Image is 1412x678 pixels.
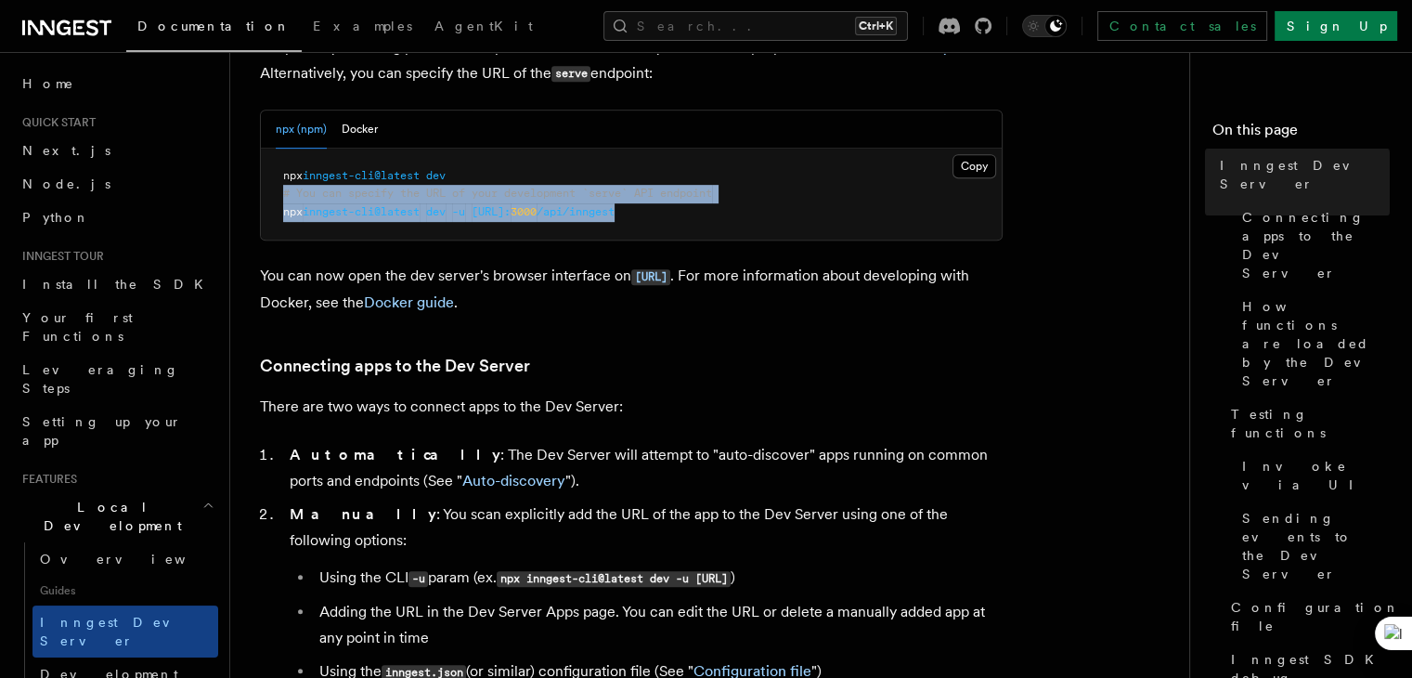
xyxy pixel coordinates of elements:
button: Search...Ctrl+K [603,11,908,41]
a: Examples [302,6,423,50]
strong: Manually [290,505,436,523]
code: npx inngest-cli@latest dev -u [URL] [497,571,731,587]
code: -u [408,571,428,587]
a: Inngest Dev Server [32,606,218,658]
span: Local Development [15,498,202,535]
span: # You can specify the URL of your development `serve` API endpoint [283,187,712,200]
span: Documentation [137,19,291,33]
a: Setting up your app [15,405,218,457]
a: Auto-discovery [848,38,951,56]
a: Node.js [15,167,218,201]
a: Inngest Dev Server [1212,149,1390,201]
span: Setting up your app [22,414,182,448]
span: Node.js [22,176,110,191]
span: Configuration file [1231,598,1400,635]
a: AgentKit [423,6,544,50]
li: Adding the URL in the Dev Server Apps page. You can edit the URL or delete a manually added app a... [314,599,1003,651]
a: Python [15,201,218,234]
a: Leveraging Steps [15,353,218,405]
a: Connecting apps to the Dev Server [260,353,530,379]
span: /api/inngest [537,205,615,218]
a: Documentation [126,6,302,52]
button: Copy [952,154,996,178]
span: Quick start [15,115,96,130]
a: Configuration file [1224,591,1390,643]
span: inngest-cli@latest [303,169,420,182]
span: Leveraging Steps [22,362,179,396]
a: Install the SDK [15,267,218,301]
a: Your first Functions [15,301,218,353]
a: Next.js [15,134,218,167]
span: Connecting apps to the Dev Server [1242,208,1390,282]
a: Docker guide [364,293,454,311]
span: inngest-cli@latest [303,205,420,218]
p: There are two ways to connect apps to the Dev Server: [260,394,1003,420]
kbd: Ctrl+K [855,17,897,35]
span: Python [22,210,90,225]
span: Install the SDK [22,277,214,292]
code: [URL] [631,269,670,285]
a: [URL] [631,267,670,284]
span: How functions are loaded by the Dev Server [1242,297,1390,390]
span: Guides [32,576,218,606]
span: Inngest tour [15,249,104,264]
span: Invoke via UI [1242,457,1390,494]
a: Invoke via UI [1235,450,1390,502]
a: How functions are loaded by the Dev Server [1235,290,1390,398]
span: Home [22,74,74,93]
span: Your first Functions [22,310,133,344]
strong: Automatically [290,446,500,463]
a: Home [15,67,218,100]
span: Sending events to the Dev Server [1242,509,1390,583]
p: You can now open the dev server's browser interface on . For more information about developing wi... [260,263,1003,316]
button: Local Development [15,490,218,542]
span: dev [426,169,446,182]
span: Features [15,472,77,487]
span: 3000 [511,205,537,218]
button: Docker [342,111,378,149]
span: -u [452,205,465,218]
li: Using the CLI param (ex. ) [314,565,1003,592]
a: Sending events to the Dev Server [1235,502,1390,591]
span: npx [283,169,303,182]
button: npx (npm) [276,111,327,149]
span: Inngest Dev Server [40,615,199,648]
span: Examples [313,19,412,33]
a: Sign Up [1275,11,1397,41]
a: Auto-discovery [462,472,565,489]
a: Overview [32,542,218,576]
span: Testing functions [1231,405,1390,442]
li: : The Dev Server will attempt to "auto-discover" apps running on common ports and endpoints (See ... [284,442,1003,494]
a: Connecting apps to the Dev Server [1235,201,1390,290]
span: dev [426,205,446,218]
a: Testing functions [1224,398,1390,450]
span: Next.js [22,143,110,158]
span: Overview [40,552,231,567]
span: Inngest Dev Server [1220,156,1390,193]
span: AgentKit [434,19,533,33]
h4: On this page [1212,119,1390,149]
a: Contact sales [1097,11,1267,41]
span: [URL]: [472,205,511,218]
span: npx [283,205,303,218]
code: serve [551,66,590,82]
button: Toggle dark mode [1022,15,1067,37]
